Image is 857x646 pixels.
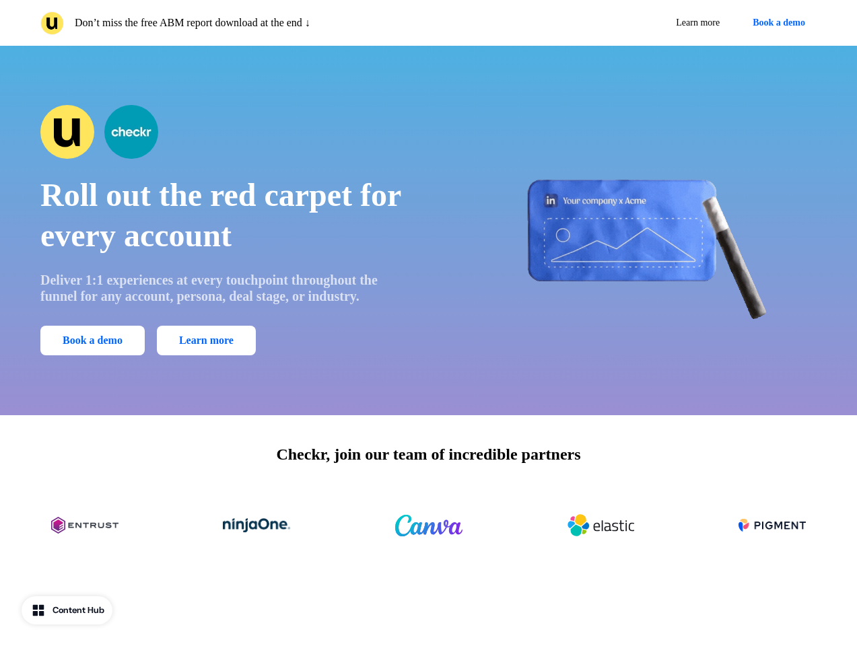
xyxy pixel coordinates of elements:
span: Roll out the red carpet for every account [40,177,401,253]
p: Deliver 1:1 experiences at every touchpoint throughout the funnel for any account, persona, deal ... [40,272,410,304]
a: Learn more [157,326,256,355]
p: Checkr, join our team of incredible partners [276,442,580,466]
button: Content Hub [22,596,112,624]
div: Content Hub [53,604,104,617]
button: Book a demo [40,326,145,355]
p: Don’t miss the free ABM report download at the end ↓ [75,15,310,31]
button: Book a demo [741,11,817,35]
a: Learn more [665,11,730,35]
